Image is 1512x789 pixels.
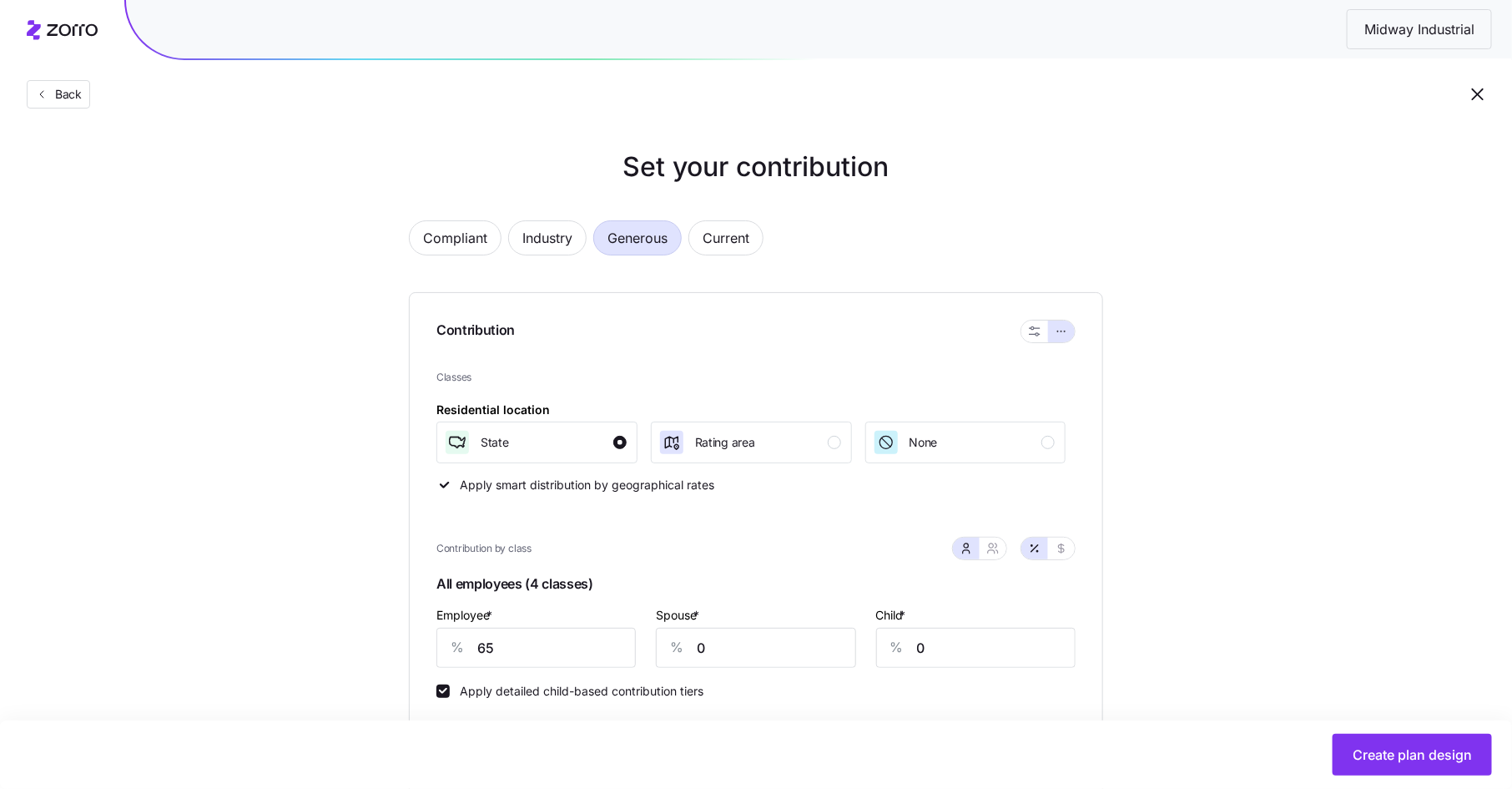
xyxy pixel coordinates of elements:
button: Compliant [409,220,501,255]
button: Back [27,80,90,109]
h1: Set your contribution [342,147,1170,187]
label: Employee [436,606,496,625]
label: Apply detailed child-based contribution tiers [450,685,703,698]
span: All employees (4 classes) [436,570,1076,604]
span: State [481,434,509,451]
span: Rating area [695,434,755,451]
span: Classes [436,370,1076,386]
div: % [657,629,697,667]
span: Midway Industrial [1351,19,1488,40]
button: Industry [508,220,587,255]
span: Current [703,221,749,255]
span: Compliant [423,221,487,255]
span: Contribution [436,320,515,343]
div: % [437,629,477,667]
button: Generous [593,220,682,255]
button: Current [688,220,764,255]
span: Back [48,86,82,103]
div: % [877,629,917,667]
span: Generous [607,221,668,255]
div: Residential location [436,401,550,419]
span: None [910,434,938,451]
button: Create plan design [1333,734,1492,776]
span: Industry [522,221,572,255]
label: Spouse [656,606,703,625]
label: Child [876,606,910,625]
span: Contribution by class [436,541,532,557]
span: Create plan design [1353,745,1472,765]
